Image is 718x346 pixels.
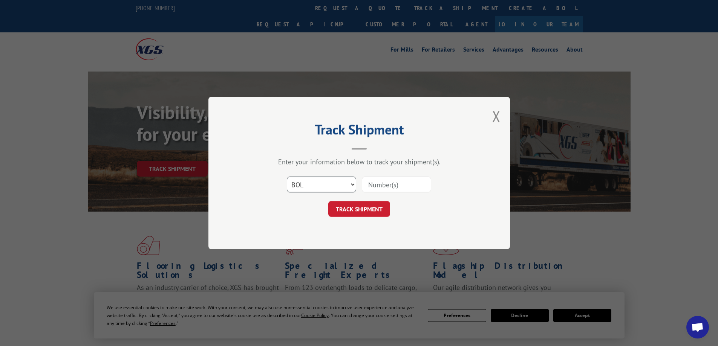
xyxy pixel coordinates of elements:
a: Open chat [686,316,709,338]
h2: Track Shipment [246,124,472,139]
div: Enter your information below to track your shipment(s). [246,157,472,166]
button: Close modal [492,106,501,126]
input: Number(s) [362,177,431,192]
button: TRACK SHIPMENT [328,201,390,217]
